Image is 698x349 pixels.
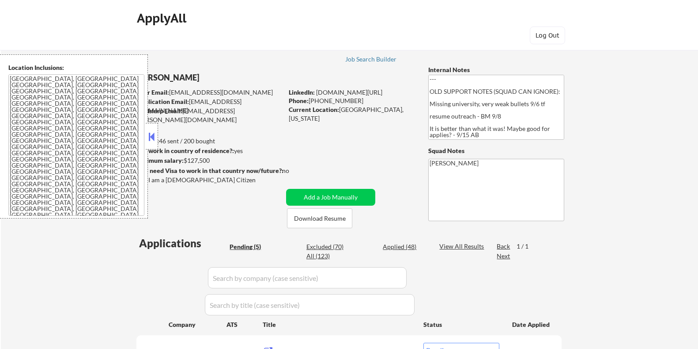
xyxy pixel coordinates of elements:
strong: Can work in country of residence?: [136,147,234,154]
div: Next [497,252,511,261]
strong: Current Location: [289,106,339,113]
div: Applied (48) [383,242,427,251]
div: yes [136,146,280,155]
div: Date Applied [512,320,551,329]
div: Applications [139,238,226,249]
div: $127,500 [136,156,283,165]
div: no [282,166,307,175]
div: 46 sent / 200 bought [136,137,283,146]
div: View All Results [439,242,487,251]
div: Yes, I am a [DEMOGRAPHIC_DATA] Citizen [136,176,286,184]
strong: Application Email: [137,98,189,105]
div: Job Search Builder [345,56,397,62]
div: [PERSON_NAME] [136,72,318,83]
input: Search by company (case sensitive) [208,267,407,288]
div: [EMAIL_ADDRESS][PERSON_NAME][DOMAIN_NAME] [136,107,283,124]
div: [PHONE_NUMBER] [289,96,414,105]
div: Excluded (70) [306,242,351,251]
button: Add a Job Manually [286,189,375,206]
button: Log Out [530,27,565,44]
div: Company [169,320,226,329]
div: Internal Notes [428,65,564,74]
div: Back [497,242,511,251]
button: Download Resume [287,208,352,228]
input: Search by title (case sensitive) [205,294,415,315]
div: 1 / 1 [517,242,537,251]
div: All (123) [306,252,351,261]
a: [DOMAIN_NAME][URL] [316,88,382,96]
a: Job Search Builder [345,56,397,65]
strong: Phone: [289,97,309,104]
div: [EMAIL_ADDRESS][DOMAIN_NAME] [137,97,283,115]
div: Status [423,316,499,332]
div: Pending (5) [230,242,274,251]
div: Location Inclusions: [8,63,144,72]
strong: LinkedIn: [289,88,315,96]
div: Title [263,320,415,329]
div: ApplyAll [137,11,189,26]
div: ATS [226,320,263,329]
div: [EMAIL_ADDRESS][DOMAIN_NAME] [137,88,283,97]
strong: Minimum salary: [136,157,184,164]
strong: Will need Visa to work in that country now/future?: [136,167,283,174]
div: [GEOGRAPHIC_DATA], [US_STATE] [289,105,414,123]
strong: Mailslurp Email: [136,107,182,115]
div: Squad Notes [428,146,564,155]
